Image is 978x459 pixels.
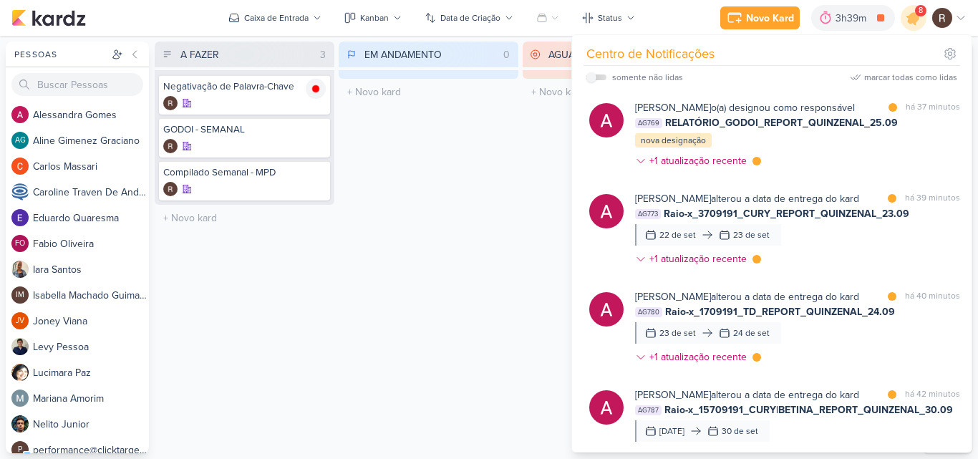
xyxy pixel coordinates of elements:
[612,71,683,84] div: somente não lidas
[906,100,960,115] div: há 37 minutos
[11,209,29,226] img: Eduardo Quaresma
[586,44,715,64] div: Centro de Notificações
[163,139,178,153] img: Rafael Dornelles
[16,291,24,299] p: IM
[163,96,178,110] div: Criador(a): Rafael Dornelles
[11,183,29,200] img: Caroline Traven De Andrade
[498,47,515,62] div: 0
[733,228,770,241] div: 23 de set
[33,391,149,406] div: M a r i a n a A m o r i m
[33,185,149,200] div: C a r o l i n e T r a v e n D e A n d r a d e
[16,317,24,325] p: JV
[11,390,29,407] img: Mariana Amorim
[163,96,178,110] img: Rafael Dornelles
[163,139,178,153] div: Criador(a): Rafael Dornelles
[15,240,25,248] p: FO
[33,236,149,251] div: F a b i o O l i v e i r a
[635,387,859,402] div: alterou a data de entrega do kard
[11,312,29,329] div: Joney Viana
[33,443,149,458] div: p e r f o r m a n c e @ c l i c k t a r g e t . c o m . b r
[33,288,149,303] div: I s a b e l l a M a c h a d o G u i m a r ã e s
[905,387,960,402] div: há 42 minutos
[33,133,149,148] div: A l i n e G i m e n e z G r a c i a n o
[659,327,696,339] div: 23 de set
[18,446,22,454] p: p
[342,82,515,102] input: + Novo kard
[11,9,86,26] img: kardz.app
[33,159,149,174] div: C a r l o s M a s s a r i
[932,8,952,28] img: Rafael Dornelles
[11,415,29,433] img: Nelito Junior
[635,191,859,206] div: alterou a data de entrega do kard
[589,194,624,228] img: Alessandra Gomes
[314,47,331,62] div: 3
[33,107,149,122] div: A l e s s a n d r a G o m e s
[163,166,326,179] div: Compilado Semanal - MPD
[33,365,149,380] div: L u c i m a r a P a z
[664,402,953,417] span: Raio-x_15709191_CURY|BETINA_REPORT_QUINZENAL_30.09
[11,364,29,381] img: Lucimara Paz
[905,191,960,206] div: há 39 minutos
[163,123,326,136] div: GODOI - SEMANAL
[306,79,326,99] img: tracking
[589,103,624,137] img: Alessandra Gomes
[733,327,770,339] div: 24 de set
[635,209,661,219] span: AG773
[649,349,750,364] div: +1 atualização recente
[11,106,29,123] img: Alessandra Gomes
[659,425,684,438] div: [DATE]
[11,338,29,355] img: Levy Pessoa
[15,137,26,145] p: AG
[635,102,711,114] b: [PERSON_NAME]
[163,182,178,196] img: Rafael Dornelles
[635,289,859,304] div: alterou a data de entrega do kard
[635,389,711,401] b: [PERSON_NAME]
[11,286,29,304] div: Isabella Machado Guimarães
[11,73,143,96] input: Buscar Pessoas
[11,261,29,278] img: Iara Santos
[635,133,712,148] div: nova designação
[720,6,800,29] button: Novo Kard
[11,158,29,175] img: Carlos Massari
[659,228,696,241] div: 22 de set
[163,182,178,196] div: Criador(a): Rafael Dornelles
[649,153,750,168] div: +1 atualização recente
[11,235,29,252] div: Fabio Oliveira
[905,289,960,304] div: há 40 minutos
[11,441,29,458] div: performance@clicktarget.com.br
[649,251,750,266] div: +1 atualização recente
[163,80,326,93] div: Negativação de Palavra-Chave
[589,292,624,327] img: Alessandra Gomes
[635,193,711,205] b: [PERSON_NAME]
[665,304,895,319] span: Raio-x_1709191_TD_REPORT_QUINZENAL_24.09
[33,417,149,432] div: N e l i t o J u n i o r
[635,405,662,415] span: AG787
[635,307,662,317] span: AG780
[33,262,149,277] div: I a r a S a n t o s
[635,100,855,115] div: o(a) designou como responsável
[158,208,331,228] input: + Novo kard
[864,71,957,84] div: marcar todas como lidas
[836,11,871,26] div: 3h39m
[664,206,909,221] span: Raio-x_3709191_CURY_REPORT_QUINZENAL_23.09
[722,425,758,438] div: 30 de set
[635,118,662,128] span: AG769
[665,115,898,130] span: RELATÓRIO_GODOI_REPORT_QUINZENAL_25.09
[919,5,923,16] span: 8
[11,132,29,149] div: Aline Gimenez Graciano
[33,211,149,226] div: E d u a r d o Q u a r e s m a
[746,11,794,26] div: Novo Kard
[33,314,149,329] div: J o n e y V i a n a
[526,82,699,102] input: + Novo kard
[11,48,109,61] div: Pessoas
[33,339,149,354] div: L e v y P e s s o a
[635,291,711,303] b: [PERSON_NAME]
[589,390,624,425] img: Alessandra Gomes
